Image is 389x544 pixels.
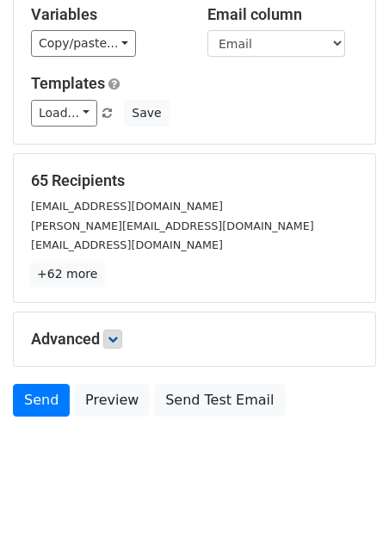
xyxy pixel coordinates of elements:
[31,238,223,251] small: [EMAIL_ADDRESS][DOMAIN_NAME]
[31,171,358,190] h5: 65 Recipients
[74,384,150,417] a: Preview
[31,100,97,127] a: Load...
[31,330,358,349] h5: Advanced
[31,219,314,232] small: [PERSON_NAME][EMAIL_ADDRESS][DOMAIN_NAME]
[31,30,136,57] a: Copy/paste...
[31,200,223,213] small: [EMAIL_ADDRESS][DOMAIN_NAME]
[154,384,285,417] a: Send Test Email
[31,74,105,92] a: Templates
[207,5,358,24] h5: Email column
[31,263,103,285] a: +62 more
[124,100,169,127] button: Save
[13,384,70,417] a: Send
[31,5,182,24] h5: Variables
[303,461,389,544] iframe: Chat Widget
